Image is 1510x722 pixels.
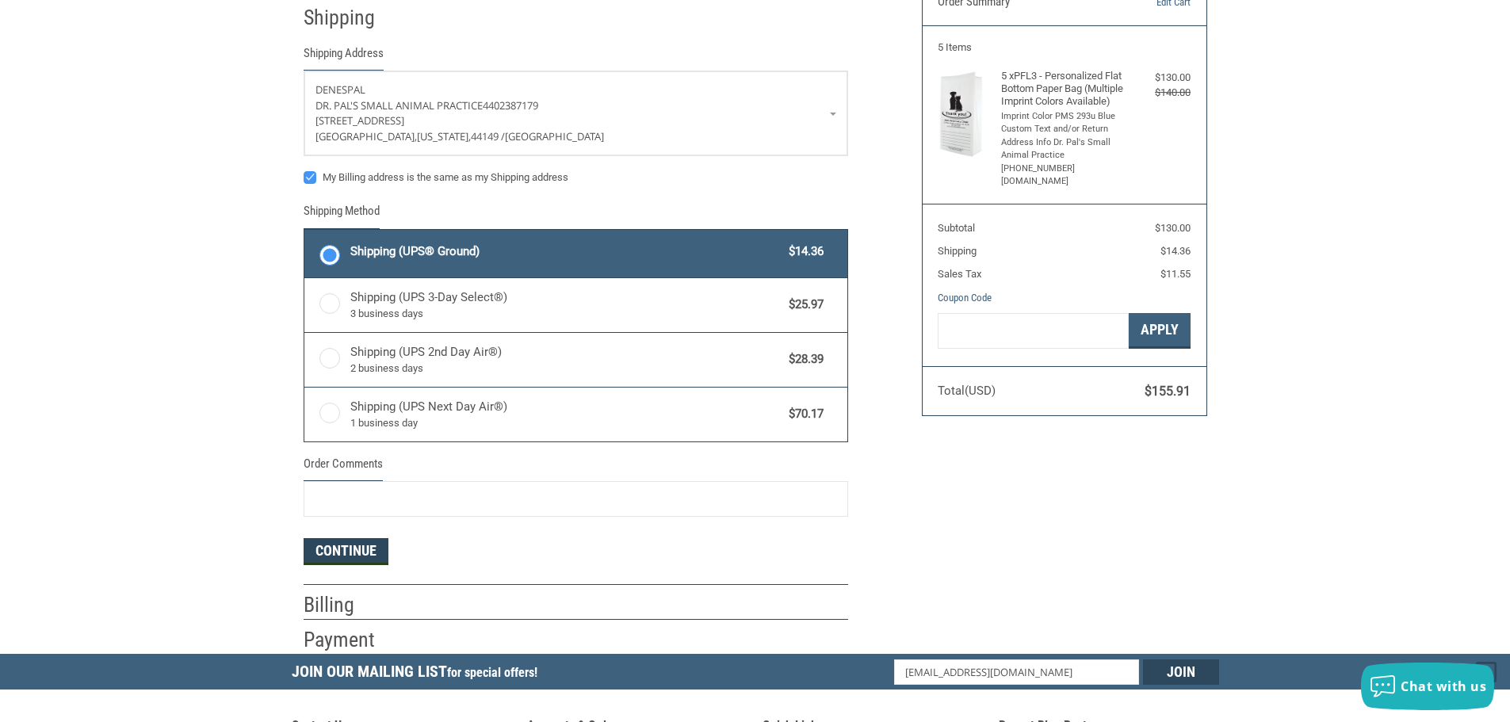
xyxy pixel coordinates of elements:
[471,129,505,143] span: 44149 /
[292,654,545,694] h5: Join Our Mailing List
[304,455,383,481] legend: Order Comments
[315,82,347,97] span: Denes
[894,659,1139,685] input: Email
[1001,123,1124,189] li: Custom Text and/or Return Address Info Dr. Pal's Small Animal Practice [PHONE_NUMBER] [DOMAIN_NAME]
[505,129,604,143] span: [GEOGRAPHIC_DATA]
[938,222,975,234] span: Subtotal
[304,44,384,71] legend: Shipping Address
[350,415,782,431] span: 1 business day
[1160,268,1191,280] span: $11.55
[1401,678,1486,695] span: Chat with us
[938,245,977,257] span: Shipping
[304,627,396,653] h2: Payment
[447,665,537,680] span: for special offers!
[315,129,417,143] span: [GEOGRAPHIC_DATA],
[347,82,365,97] span: Pal
[350,398,782,431] span: Shipping (UPS Next Day Air®)
[1155,222,1191,234] span: $130.00
[350,306,782,322] span: 3 business days
[938,313,1129,349] input: Gift Certificate or Coupon Code
[1160,245,1191,257] span: $14.36
[304,202,380,228] legend: Shipping Method
[315,113,404,128] span: [STREET_ADDRESS]
[938,268,981,280] span: Sales Tax
[417,129,471,143] span: [US_STATE],
[483,98,538,113] span: 4402387179
[782,350,824,369] span: $28.39
[1145,384,1191,399] span: $155.91
[315,98,483,113] span: Dr. Pal's Small Animal Practice
[938,292,992,304] a: Coupon Code
[1143,659,1219,685] input: Join
[350,343,782,376] span: Shipping (UPS 2nd Day Air®)
[1127,70,1191,86] div: $130.00
[1361,663,1494,710] button: Chat with us
[1001,110,1124,124] li: Imprint Color PMS 293u Blue
[782,296,824,314] span: $25.97
[938,41,1191,54] h3: 5 Items
[782,405,824,423] span: $70.17
[1129,313,1191,349] button: Apply
[304,5,396,31] h2: Shipping
[782,243,824,261] span: $14.36
[938,384,996,398] span: Total (USD)
[304,171,848,184] label: My Billing address is the same as my Shipping address
[304,592,396,618] h2: Billing
[1001,70,1124,109] h4: 5 x PFL3 - Personalized Flat Bottom Paper Bag (Multiple Imprint Colors Available)
[350,243,782,261] span: Shipping (UPS® Ground)
[1127,85,1191,101] div: $140.00
[304,538,388,565] button: Continue
[350,361,782,376] span: 2 business days
[350,288,782,322] span: Shipping (UPS 3-Day Select®)
[304,71,847,155] a: Enter or select a different address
